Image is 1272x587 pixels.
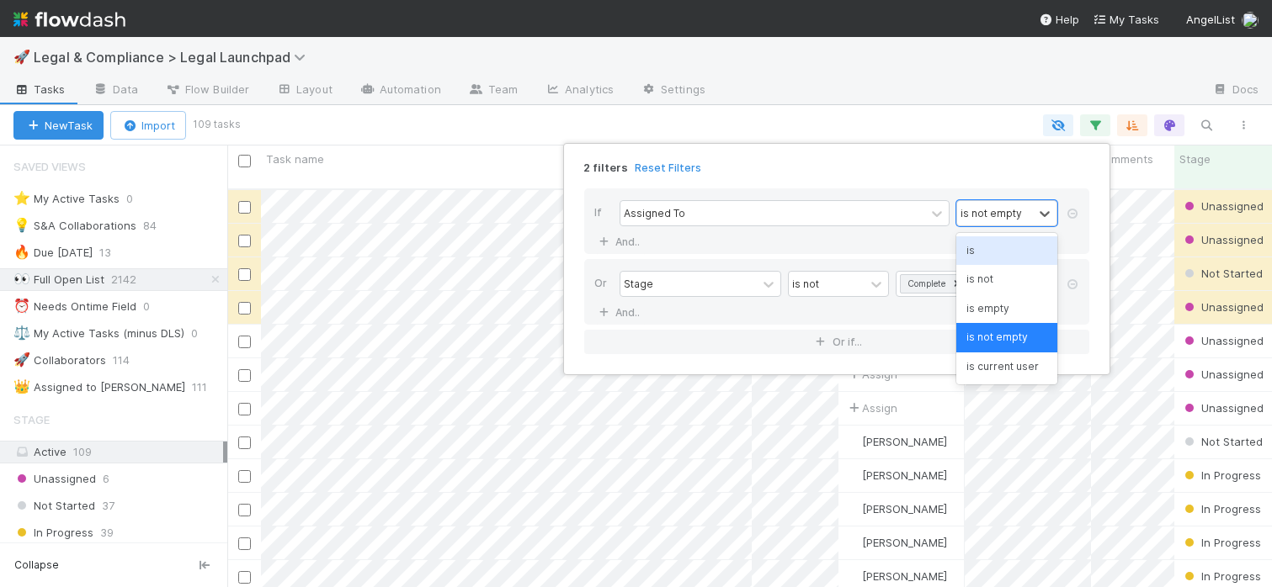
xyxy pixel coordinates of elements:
[961,205,1022,220] div: is not empty
[792,276,819,291] div: is not
[956,265,1057,293] div: is not
[594,200,620,230] div: If
[956,323,1057,352] div: is not empty
[594,271,620,300] div: Or
[635,161,701,175] a: Reset Filters
[956,294,1057,323] div: is empty
[956,236,1057,265] div: is
[624,276,653,291] div: Stage
[594,230,647,254] a: And..
[594,300,647,325] a: And..
[902,275,948,293] div: Complete
[956,352,1057,381] div: is current user
[624,205,685,220] div: Assigned To
[583,161,628,175] span: 2 filters
[584,330,1089,354] button: Or if...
